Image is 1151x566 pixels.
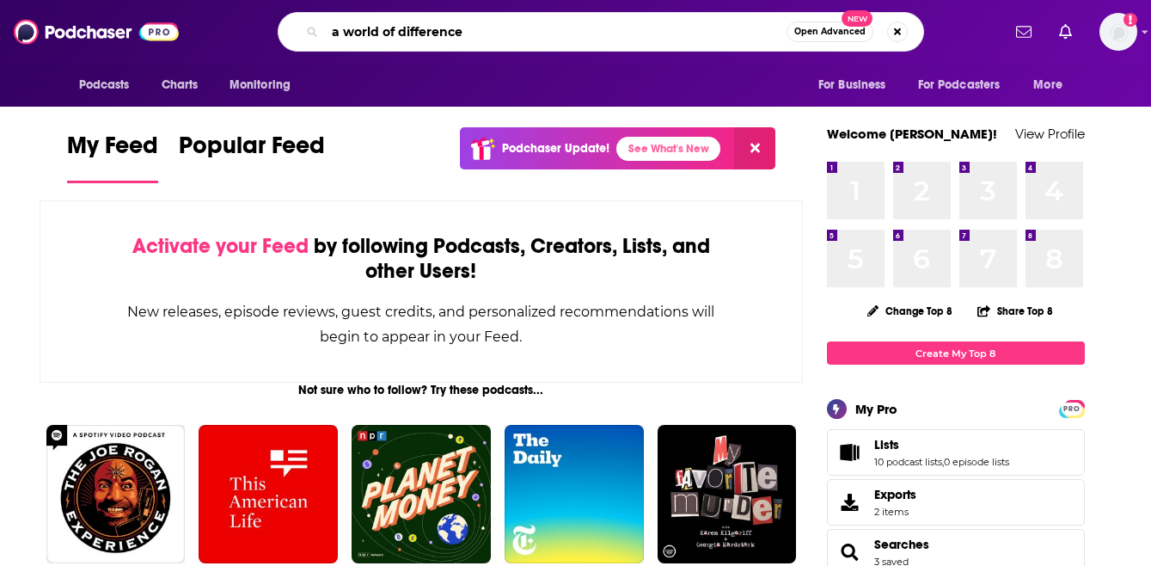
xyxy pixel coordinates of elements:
[67,69,152,102] button: open menu
[857,300,964,322] button: Change Top 8
[179,131,325,170] span: Popular Feed
[827,126,997,142] a: Welcome [PERSON_NAME]!
[1021,69,1084,102] button: open menu
[827,429,1085,476] span: Lists
[67,131,158,183] a: My Feed
[907,69,1025,102] button: open menu
[855,401,897,417] div: My Pro
[874,537,929,552] a: Searches
[199,425,338,564] img: This American Life
[874,437,1009,452] a: Lists
[352,425,491,564] img: Planet Money
[616,137,720,161] a: See What's New
[278,12,924,52] div: Search podcasts, credits, & more...
[833,540,867,564] a: Searches
[806,69,908,102] button: open menu
[230,73,291,97] span: Monitoring
[874,506,916,518] span: 2 items
[833,490,867,514] span: Exports
[67,131,158,170] span: My Feed
[1123,13,1137,27] svg: Add a profile image
[79,73,130,97] span: Podcasts
[874,487,916,502] span: Exports
[179,131,325,183] a: Popular Feed
[918,73,1001,97] span: For Podcasters
[1009,17,1038,46] a: Show notifications dropdown
[833,440,867,464] a: Lists
[14,15,179,48] img: Podchaser - Follow, Share and Rate Podcasts
[325,18,787,46] input: Search podcasts, credits, & more...
[1099,13,1137,51] span: Logged in as broadleafbooks_
[132,233,309,259] span: Activate your Feed
[1062,403,1082,415] span: PRO
[162,73,199,97] span: Charts
[1062,402,1082,415] a: PRO
[874,456,942,468] a: 10 podcast lists
[126,234,717,284] div: by following Podcasts, Creators, Lists, and other Users!
[217,69,313,102] button: open menu
[505,425,644,564] img: The Daily
[46,425,186,564] img: The Joe Rogan Experience
[827,341,1085,365] a: Create My Top 8
[874,437,899,452] span: Lists
[942,456,944,468] span: ,
[818,73,886,97] span: For Business
[787,22,873,42] button: Open AdvancedNew
[502,141,609,156] p: Podchaser Update!
[977,294,1054,328] button: Share Top 8
[1099,13,1137,51] button: Show profile menu
[126,299,717,349] div: New releases, episode reviews, guest credits, and personalized recommendations will begin to appe...
[1052,17,1079,46] a: Show notifications dropdown
[658,425,797,564] img: My Favorite Murder with Karen Kilgariff and Georgia Hardstark
[944,456,1009,468] a: 0 episode lists
[794,28,866,36] span: Open Advanced
[150,69,209,102] a: Charts
[827,479,1085,526] a: Exports
[40,383,804,397] div: Not sure who to follow? Try these podcasts...
[1015,126,1085,142] a: View Profile
[842,10,872,27] span: New
[1033,73,1062,97] span: More
[1099,13,1137,51] img: User Profile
